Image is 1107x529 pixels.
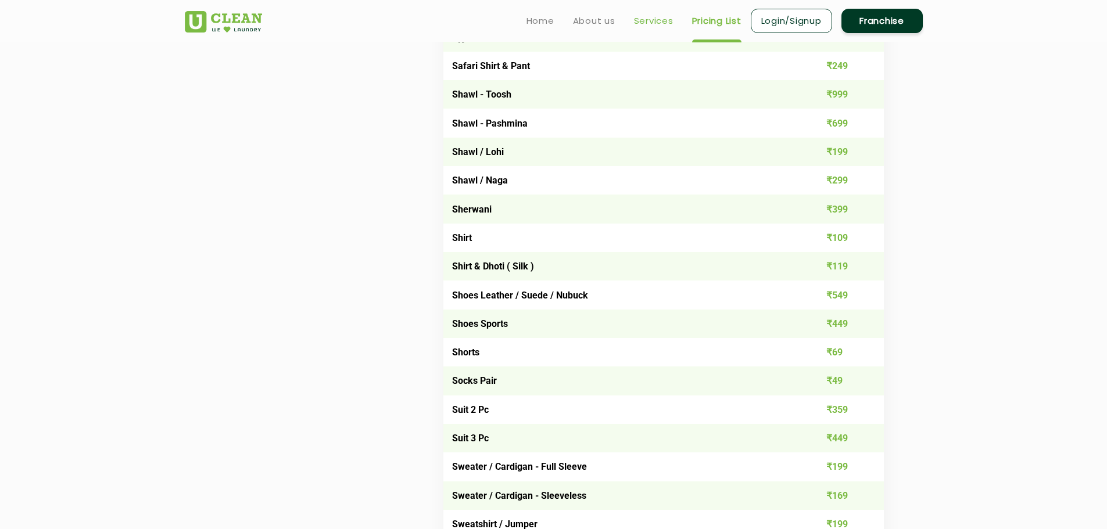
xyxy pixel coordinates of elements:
td: Shirt & Dhoti ( Silk ) [443,252,796,280]
td: ₹449 [796,424,884,452]
td: Sherwani [443,195,796,223]
td: ₹49 [796,366,884,395]
td: ₹109 [796,224,884,252]
td: Shawl - Pashmina [443,109,796,137]
td: ₹299 [796,166,884,195]
td: Shorts [443,338,796,366]
td: ₹249 [796,52,884,80]
td: ₹699 [796,109,884,137]
a: About us [573,14,615,28]
td: ₹199 [796,138,884,166]
a: Franchise [841,9,923,33]
td: Shawl - Toosh [443,80,796,109]
td: Suit 3 Pc [443,424,796,452]
td: ₹119 [796,252,884,280]
td: ₹359 [796,395,884,424]
td: Sweater / Cardigan - Full Sleeve [443,452,796,481]
td: Shawl / Naga [443,166,796,195]
td: Safari Shirt & Pant [443,52,796,80]
a: Home [526,14,554,28]
a: Pricing List [692,14,741,28]
td: Shoes Sports [443,310,796,338]
td: ₹999 [796,80,884,109]
td: Shawl / Lohi [443,138,796,166]
td: Shirt [443,224,796,252]
a: Services [634,14,673,28]
td: ₹169 [796,481,884,510]
td: ₹69 [796,338,884,366]
td: Sweater / Cardigan - Sleeveless [443,481,796,510]
td: Socks Pair [443,366,796,395]
td: ₹449 [796,310,884,338]
td: ₹399 [796,195,884,223]
td: Shoes Leather / Suede / Nubuck [443,280,796,309]
td: Suit 2 Pc [443,395,796,424]
td: ₹199 [796,452,884,481]
img: UClean Laundry and Dry Cleaning [185,11,262,33]
a: Login/Signup [751,9,832,33]
td: ₹549 [796,280,884,309]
